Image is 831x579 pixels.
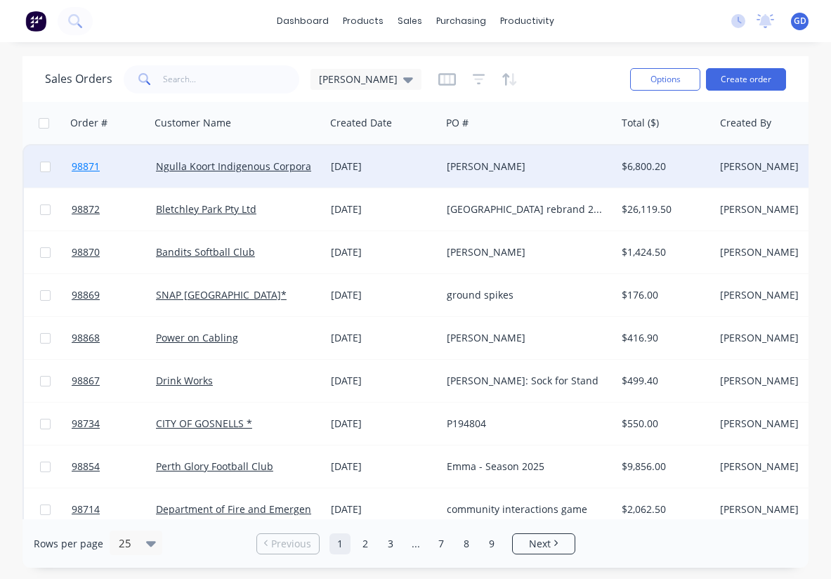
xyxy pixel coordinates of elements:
[331,374,436,388] div: [DATE]
[329,533,351,554] a: Page 1 is your current page
[622,374,704,388] div: $499.40
[72,288,100,302] span: 98869
[72,160,100,174] span: 98871
[622,331,704,345] div: $416.90
[331,160,436,174] div: [DATE]
[391,11,429,32] div: sales
[72,374,100,388] span: 98867
[630,68,700,91] button: Options
[447,502,603,516] div: community interactions game
[447,202,603,216] div: [GEOGRAPHIC_DATA] rebrand 2025
[25,11,46,32] img: Factory
[622,502,704,516] div: $2,062.50
[493,11,561,32] div: productivity
[456,533,477,554] a: Page 8
[251,533,581,554] ul: Pagination
[72,245,100,259] span: 98870
[331,331,436,345] div: [DATE]
[622,202,704,216] div: $26,119.50
[156,502,362,516] a: Department of Fire and Emergency Services
[72,460,100,474] span: 98854
[45,72,112,86] h1: Sales Orders
[622,116,659,130] div: Total ($)
[257,537,319,551] a: Previous page
[156,288,287,301] a: SNAP [GEOGRAPHIC_DATA]*
[447,460,603,474] div: Emma - Season 2025
[34,537,103,551] span: Rows per page
[72,145,156,188] a: 98871
[72,502,100,516] span: 98714
[72,417,100,431] span: 98734
[447,331,603,345] div: [PERSON_NAME]
[155,116,231,130] div: Customer Name
[72,188,156,230] a: 98872
[622,245,704,259] div: $1,424.50
[794,15,806,27] span: GD
[72,274,156,316] a: 98869
[622,417,704,431] div: $550.00
[156,460,273,473] a: Perth Glory Football Club
[513,537,575,551] a: Next page
[720,116,771,130] div: Created By
[156,160,329,173] a: Ngulla Koort Indigenous Corporation
[156,202,256,216] a: Bletchley Park Pty Ltd
[380,533,401,554] a: Page 3
[529,537,551,551] span: Next
[156,374,213,387] a: Drink Works
[271,537,311,551] span: Previous
[163,65,300,93] input: Search...
[446,116,469,130] div: PO #
[72,403,156,445] a: 98734
[706,68,786,91] button: Create order
[156,417,252,430] a: CITY OF GOSNELLS *
[331,202,436,216] div: [DATE]
[330,116,392,130] div: Created Date
[331,502,436,516] div: [DATE]
[331,460,436,474] div: [DATE]
[447,417,603,431] div: P194804
[72,488,156,531] a: 98714
[405,533,426,554] a: Jump forward
[336,11,391,32] div: products
[622,160,704,174] div: $6,800.20
[331,288,436,302] div: [DATE]
[331,245,436,259] div: [DATE]
[481,533,502,554] a: Page 9
[72,331,100,345] span: 98868
[431,533,452,554] a: Page 7
[447,374,603,388] div: [PERSON_NAME]: Sock for Stand
[447,288,603,302] div: ground spikes
[355,533,376,554] a: Page 2
[72,317,156,359] a: 98868
[72,360,156,402] a: 98867
[319,72,398,86] span: [PERSON_NAME]
[270,11,336,32] a: dashboard
[72,202,100,216] span: 98872
[447,245,603,259] div: [PERSON_NAME]
[331,417,436,431] div: [DATE]
[429,11,493,32] div: purchasing
[156,245,255,259] a: Bandits Softball Club
[447,160,603,174] div: [PERSON_NAME]
[156,331,238,344] a: Power on Cabling
[72,445,156,488] a: 98854
[70,116,107,130] div: Order #
[622,288,704,302] div: $176.00
[622,460,704,474] div: $9,856.00
[72,231,156,273] a: 98870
